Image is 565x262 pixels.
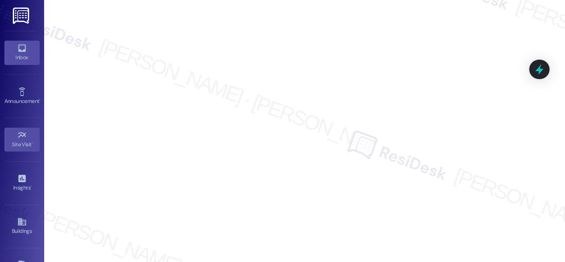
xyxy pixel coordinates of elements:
[13,8,31,24] img: ResiDesk Logo
[4,214,40,238] a: Buildings
[30,183,32,190] span: •
[4,171,40,195] a: Insights •
[4,128,40,152] a: Site Visit •
[32,140,33,146] span: •
[39,97,41,103] span: •
[4,41,40,65] a: Inbox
